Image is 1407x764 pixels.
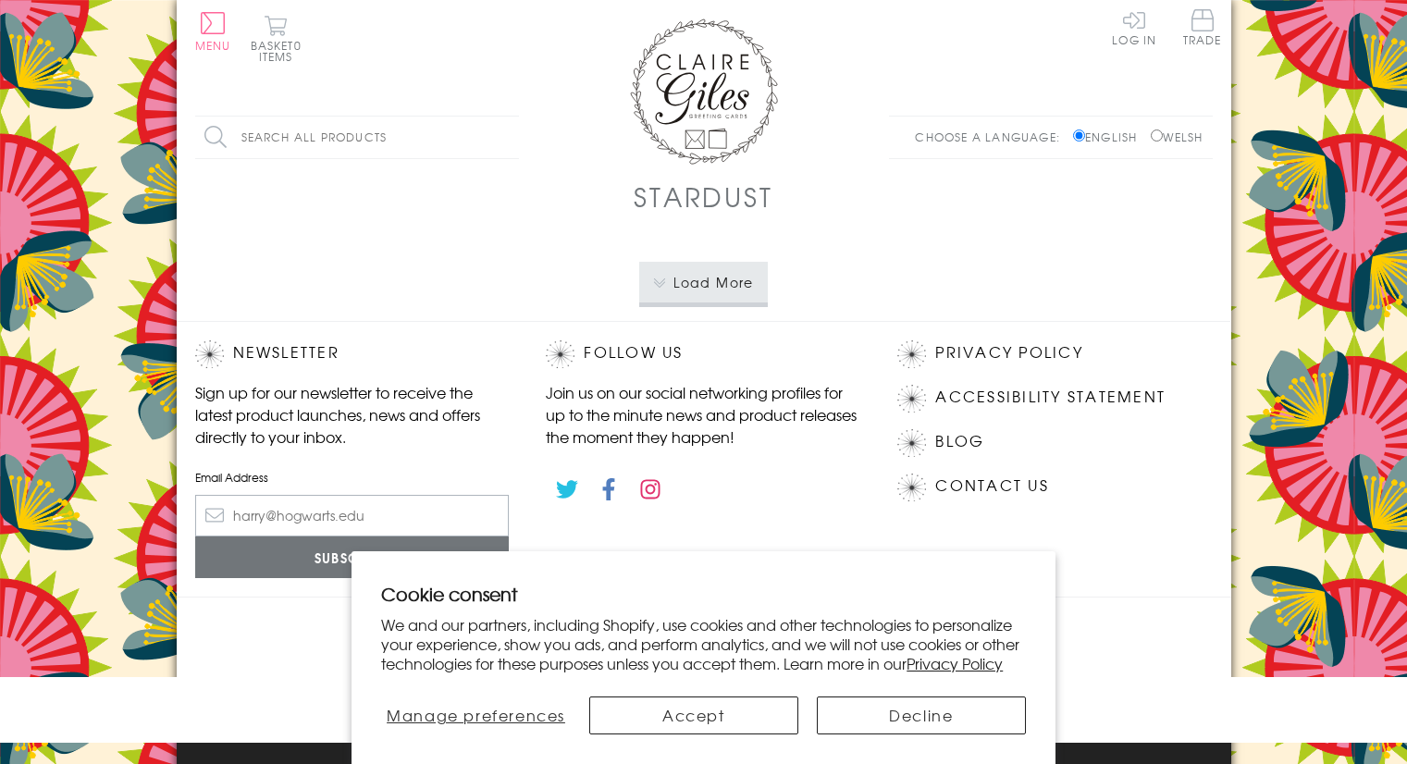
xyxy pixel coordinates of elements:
[589,696,798,734] button: Accept
[546,381,860,448] p: Join us on our social networking profiles for up to the minute news and product releases the mome...
[935,340,1082,365] a: Privacy Policy
[195,495,510,536] input: harry@hogwarts.edu
[935,474,1048,499] a: Contact Us
[907,652,1003,674] a: Privacy Policy
[195,747,1213,764] p: © 2025 .
[195,381,510,448] p: Sign up for our newsletter to receive the latest product launches, news and offers directly to yo...
[195,117,519,158] input: Search all products
[630,18,778,165] img: Claire Giles Greetings Cards
[1073,129,1146,145] label: English
[1073,129,1085,142] input: English
[915,129,1069,145] p: Choose a language:
[259,37,302,65] span: 0 items
[935,429,984,454] a: Blog
[817,696,1026,734] button: Decline
[195,12,231,51] button: Menu
[546,340,860,368] h2: Follow Us
[1151,129,1203,145] label: Welsh
[634,178,772,216] h1: Stardust
[1112,9,1156,45] a: Log In
[1183,9,1222,49] a: Trade
[935,385,1166,410] a: Accessibility Statement
[195,536,510,578] input: Subscribe
[195,340,510,368] h2: Newsletter
[381,696,571,734] button: Manage preferences
[195,469,510,486] label: Email Address
[639,262,768,302] button: Load More
[387,704,565,726] span: Manage preferences
[381,615,1026,672] p: We and our partners, including Shopify, use cookies and other technologies to personalize your ex...
[251,15,302,62] button: Basket0 items
[1151,129,1163,142] input: Welsh
[500,117,519,158] input: Search
[381,581,1026,607] h2: Cookie consent
[1183,9,1222,45] span: Trade
[195,37,231,54] span: Menu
